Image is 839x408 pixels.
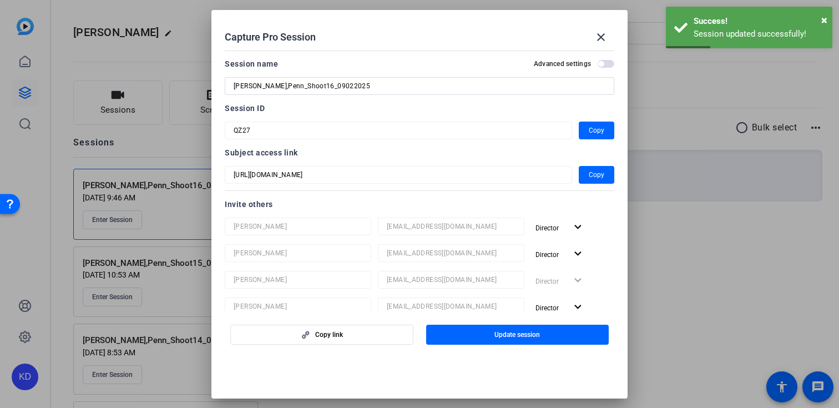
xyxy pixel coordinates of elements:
span: Director [535,251,559,259]
input: Enter Session Name [234,79,605,93]
mat-icon: close [594,31,608,44]
div: Capture Pro Session [225,24,614,51]
mat-icon: expand_more [571,220,585,234]
span: Director [535,224,559,232]
input: Session OTP [234,124,563,137]
button: Director [531,244,589,264]
span: Copy [589,124,604,137]
span: Update session [494,330,540,339]
div: Success! [694,15,824,28]
span: Copy [589,168,604,182]
input: Email... [387,300,515,313]
div: Invite others [225,198,614,211]
input: Name... [234,220,362,233]
input: Email... [387,246,515,260]
button: Copy [579,166,614,184]
div: Session updated successfully! [694,28,824,41]
input: Email... [387,220,515,233]
button: Director [531,218,589,238]
button: Close [821,12,827,28]
div: Subject access link [225,146,614,159]
button: Copy [579,122,614,139]
button: Copy link [230,325,413,345]
h2: Advanced settings [534,59,591,68]
button: Update session [426,325,609,345]
div: Session ID [225,102,614,115]
input: Name... [234,300,362,313]
input: Email... [387,273,515,286]
span: × [821,13,827,27]
div: Session name [225,57,278,70]
mat-icon: expand_more [571,300,585,314]
mat-icon: expand_more [571,247,585,261]
span: Copy link [315,330,343,339]
input: Name... [234,273,362,286]
input: Session OTP [234,168,563,182]
input: Name... [234,246,362,260]
button: Director [531,298,589,318]
span: Director [535,304,559,312]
